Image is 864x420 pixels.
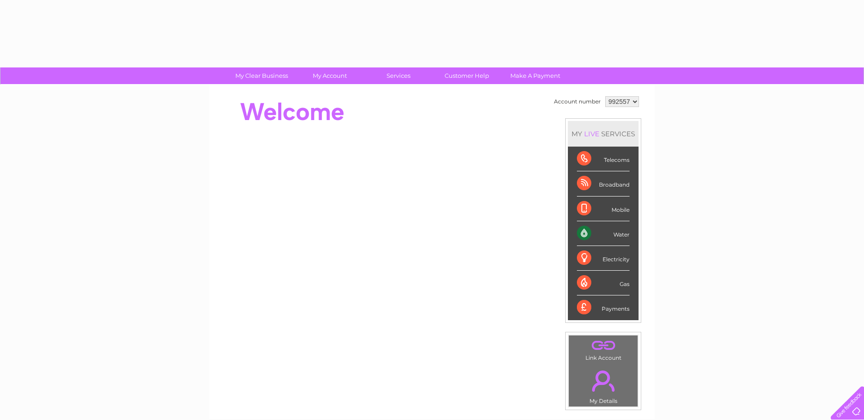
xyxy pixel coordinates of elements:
[293,67,367,84] a: My Account
[568,121,639,147] div: MY SERVICES
[577,295,630,320] div: Payments
[577,171,630,196] div: Broadband
[430,67,504,84] a: Customer Help
[577,147,630,171] div: Telecoms
[552,94,603,109] td: Account number
[577,246,630,271] div: Electricity
[582,130,601,138] div: LIVE
[571,338,635,353] a: .
[577,271,630,295] div: Gas
[361,67,436,84] a: Services
[571,365,635,397] a: .
[225,67,299,84] a: My Clear Business
[577,197,630,221] div: Mobile
[498,67,572,84] a: Make A Payment
[577,221,630,246] div: Water
[568,335,638,363] td: Link Account
[568,363,638,407] td: My Details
